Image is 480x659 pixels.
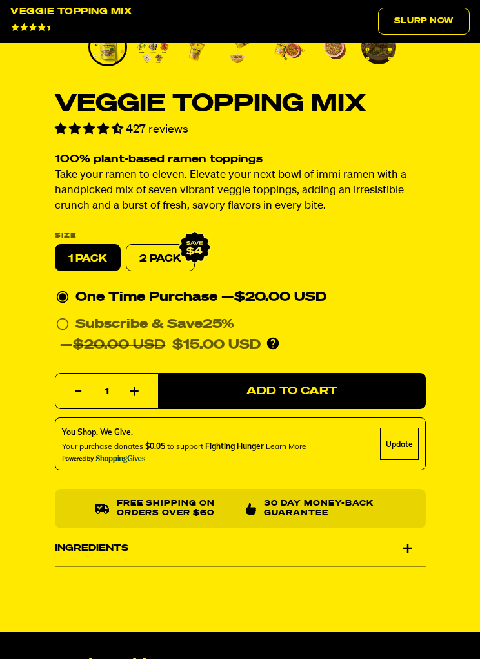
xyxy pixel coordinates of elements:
div: You Shop. We Give. [62,427,306,439]
img: Veggie Topping Mix [361,30,396,65]
img: Powered By ShoppingGives [62,455,146,464]
div: PDP main carousel thumbnails [31,28,449,67]
img: Veggie Topping Mix [181,30,215,65]
img: Veggie Topping Mix [226,30,261,65]
li: Go to slide 2 [134,28,172,67]
li: Go to slide 3 [179,28,217,67]
div: — [60,335,261,356]
li: Go to slide 6 [314,28,353,67]
div: Ingredients [55,531,426,567]
img: Veggie Topping Mix [316,30,351,65]
h2: 100% plant-based ramen toppings [55,155,426,166]
h1: Veggie Topping Mix [55,93,426,117]
span: Learn more about donating [266,442,306,452]
label: 2 PACK [126,245,195,272]
label: Size [55,233,426,240]
span: 25% [203,318,234,331]
span: $0.05 [145,442,165,452]
span: $20.00 USD [234,291,326,304]
div: Update Cause Button [380,428,419,461]
span: $15.00 USD [172,339,261,352]
div: Subscribe & Save [75,314,234,335]
p: Free shipping on orders over $60 [117,500,235,519]
li: Go to slide 5 [269,28,308,67]
label: 1 PACK [55,245,121,272]
input: quantity [63,374,150,410]
span: to support [167,442,203,452]
span: Your purchase donates [62,442,143,452]
del: $20.00 USD [73,339,165,352]
iframe: Marketing Popup [6,600,121,653]
a: Slurp Now [378,8,470,35]
img: Veggie Topping Mix [271,30,306,65]
li: Go to slide 7 [359,28,398,67]
span: 4.36 stars [55,124,126,136]
div: Veggie Topping Mix [10,8,132,16]
span: Add to Cart [246,387,337,397]
span: Fighting Hunger [205,442,264,452]
li: Go to slide 4 [224,28,263,67]
p: 30 Day Money-Back Guarantee [263,500,385,519]
button: Add to Cart [158,374,426,410]
img: Veggie Topping Mix [135,30,170,65]
p: Take your ramen to eleven. Elevate your next bowl of immi ramen with a handpicked mix of seven vi... [55,168,426,215]
div: One Time Purchase [56,287,425,308]
div: — [221,287,326,308]
span: 406 Reviews [60,24,104,32]
img: Veggie Topping Mix [90,30,125,65]
span: 427 reviews [126,124,188,136]
li: Go to slide 1 [88,28,127,67]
